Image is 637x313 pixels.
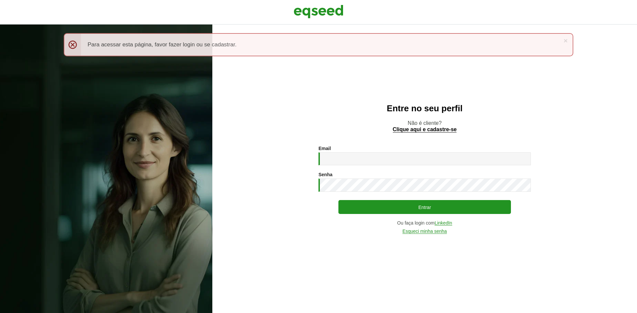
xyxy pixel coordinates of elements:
[226,104,624,113] h2: Entre no seu perfil
[435,221,452,226] a: LinkedIn
[338,200,511,214] button: Entrar
[393,127,457,132] a: Clique aqui e cadastre-se
[318,146,331,151] label: Email
[564,37,568,44] a: ×
[318,172,332,177] label: Senha
[294,3,343,20] img: EqSeed Logo
[318,221,531,226] div: Ou faça login com
[64,33,573,56] div: Para acessar esta página, favor fazer login ou se cadastrar.
[402,229,447,234] a: Esqueci minha senha
[226,120,624,132] p: Não é cliente?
